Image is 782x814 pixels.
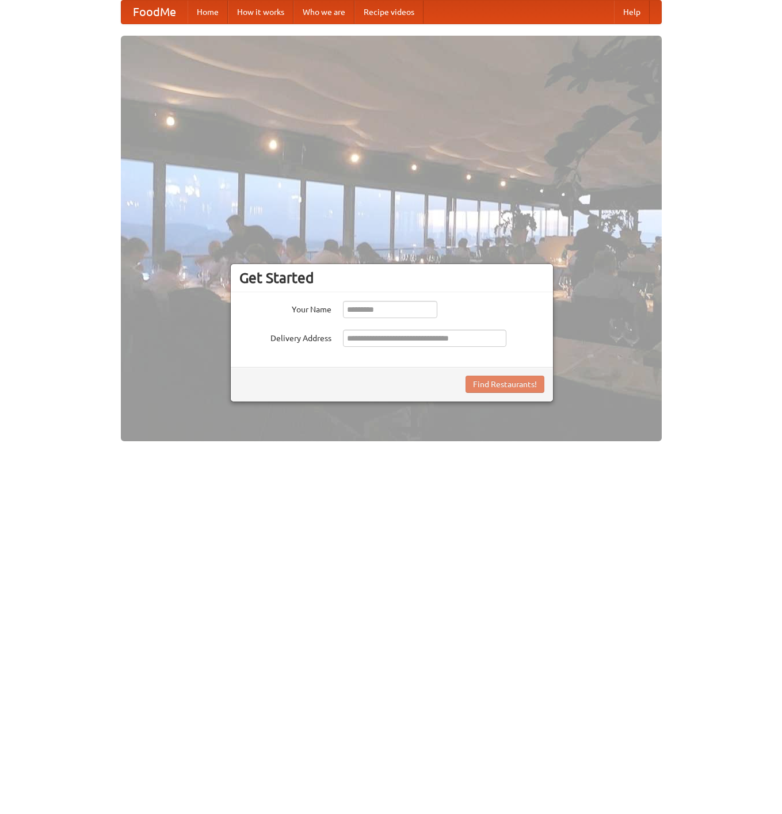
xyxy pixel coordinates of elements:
[239,269,544,286] h3: Get Started
[121,1,188,24] a: FoodMe
[228,1,293,24] a: How it works
[188,1,228,24] a: Home
[466,376,544,393] button: Find Restaurants!
[239,301,331,315] label: Your Name
[239,330,331,344] label: Delivery Address
[614,1,650,24] a: Help
[293,1,354,24] a: Who we are
[354,1,424,24] a: Recipe videos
